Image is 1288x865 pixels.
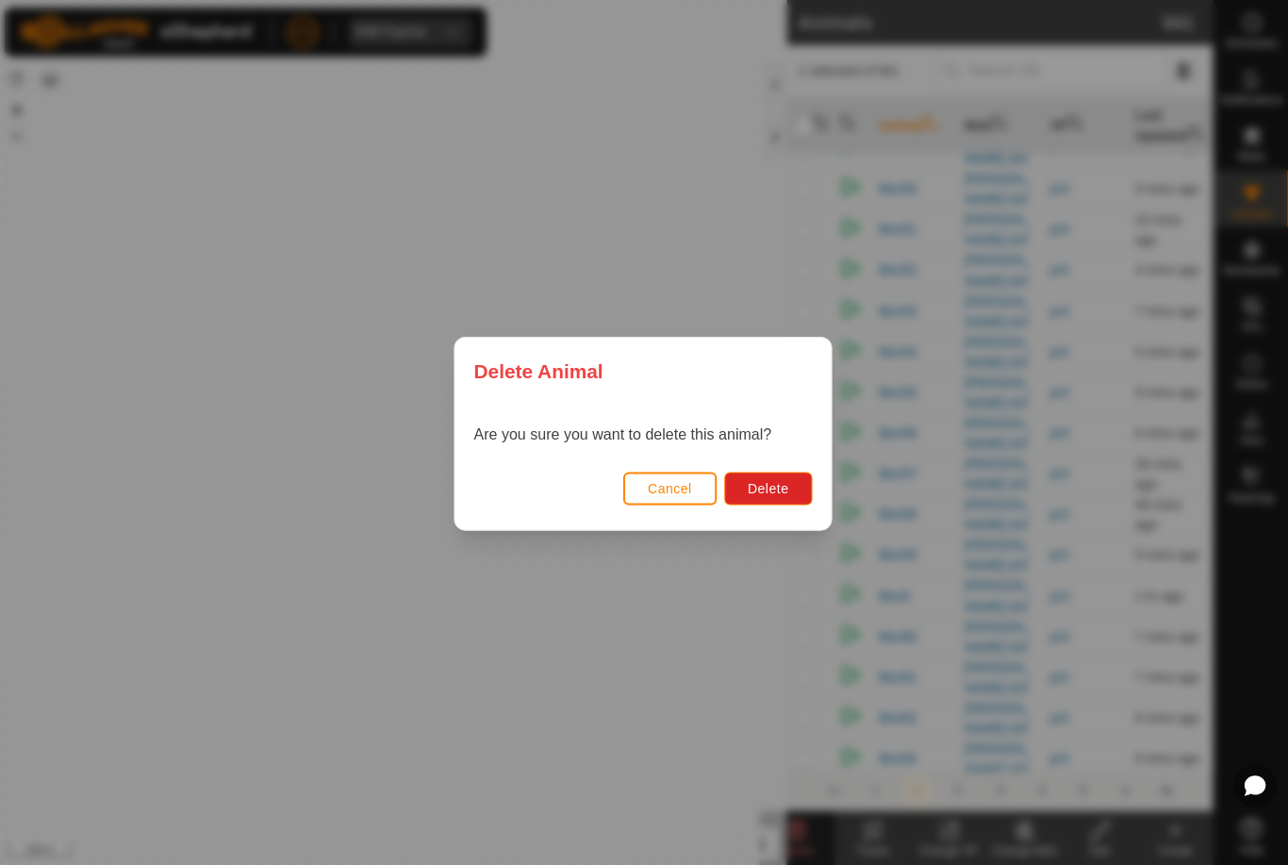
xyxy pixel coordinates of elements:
label: Are you sure you want to delete this animal? [475,425,772,441]
span: Delete [749,479,789,494]
button: Cancel [624,471,718,504]
span: Cancel [649,479,693,494]
button: Delete [725,471,813,504]
div: Delete Animal [456,337,832,404]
